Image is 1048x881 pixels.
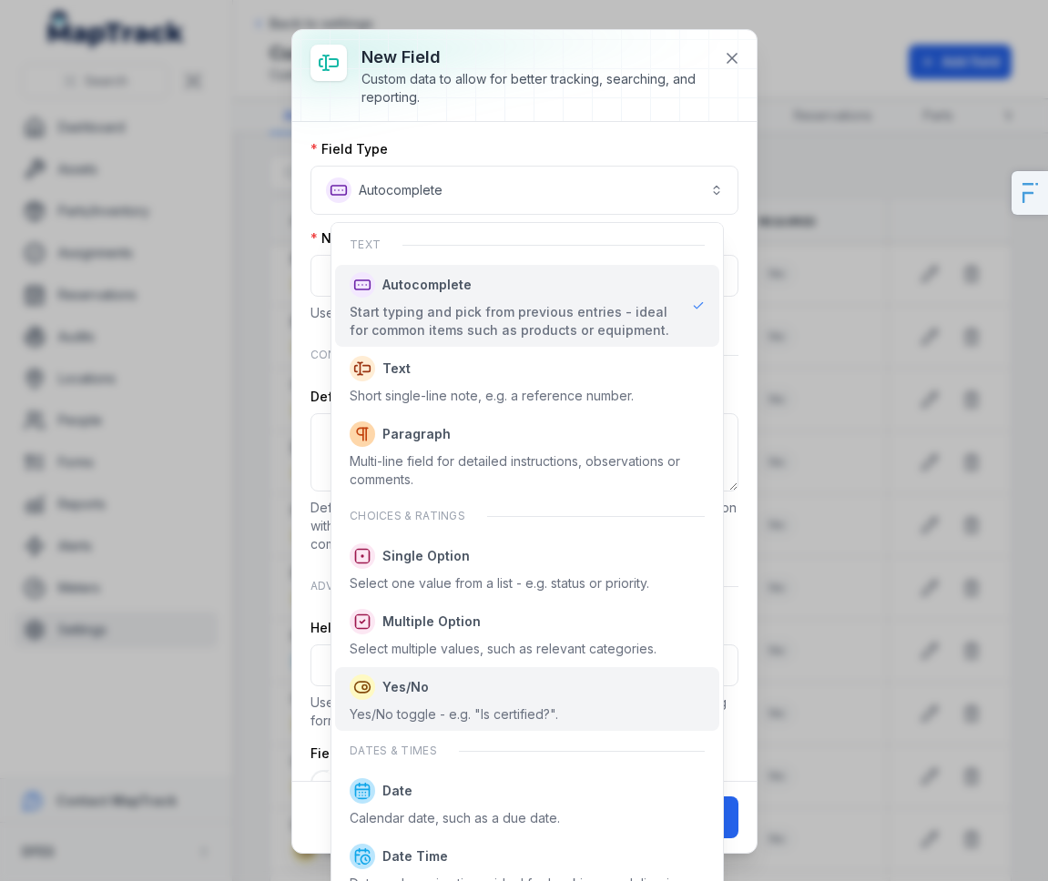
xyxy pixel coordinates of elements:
[350,452,705,489] div: Multi-line field for detailed instructions, observations or comments.
[382,847,448,866] span: Date Time
[382,613,481,631] span: Multiple Option
[350,809,560,827] div: Calendar date, such as a due date.
[382,276,472,294] span: Autocomplete
[335,733,719,769] div: Dates & times
[382,359,411,378] span: Text
[350,387,634,405] div: Short single-line note, e.g. a reference number.
[350,574,649,592] div: Select one value from a list - e.g. status or priority.
[382,425,451,443] span: Paragraph
[310,166,738,215] button: Autocomplete
[382,547,470,565] span: Single Option
[382,678,429,696] span: Yes/No
[350,303,677,339] div: Start typing and pick from previous entries - ideal for common items such as products or equipment.
[335,498,719,534] div: Choices & ratings
[382,782,412,800] span: Date
[335,227,719,263] div: Text
[350,640,656,658] div: Select multiple values, such as relevant categories.
[350,705,558,724] div: Yes/No toggle - e.g. "Is certified?".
